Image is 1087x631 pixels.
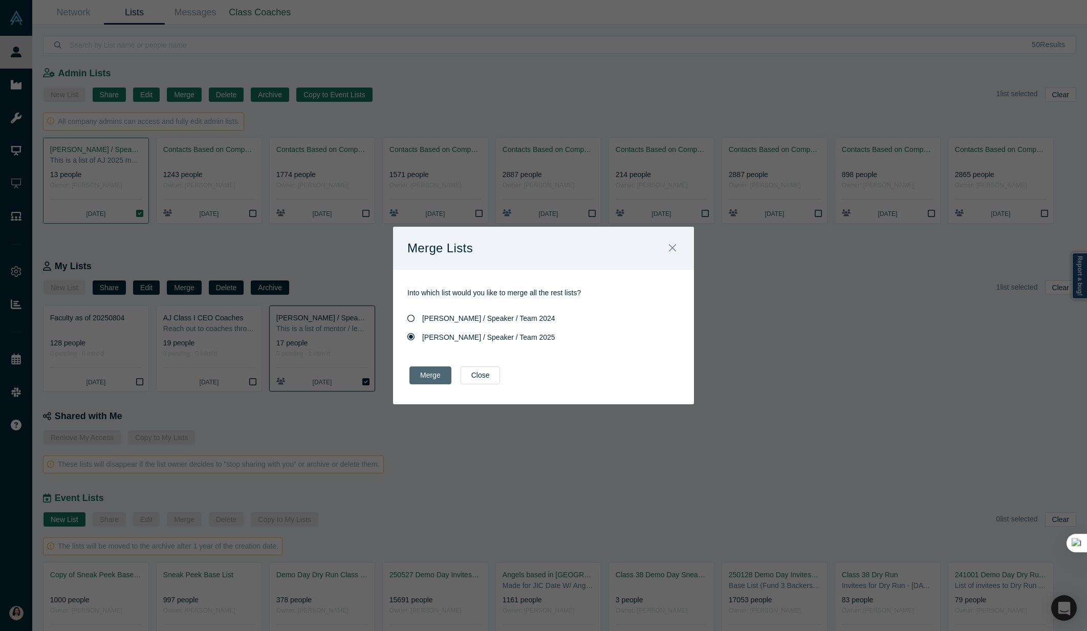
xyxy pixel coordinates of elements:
button: Close [461,366,501,384]
button: Close [662,237,683,259]
button: Merge [409,366,451,384]
span: [PERSON_NAME] / Speaker / Team 2025 [422,333,555,341]
h1: Merge Lists [407,237,491,259]
legend: Into which list would you like to merge all the rest lists? [407,288,680,298]
span: [PERSON_NAME] / Speaker / Team 2024 [422,315,555,323]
